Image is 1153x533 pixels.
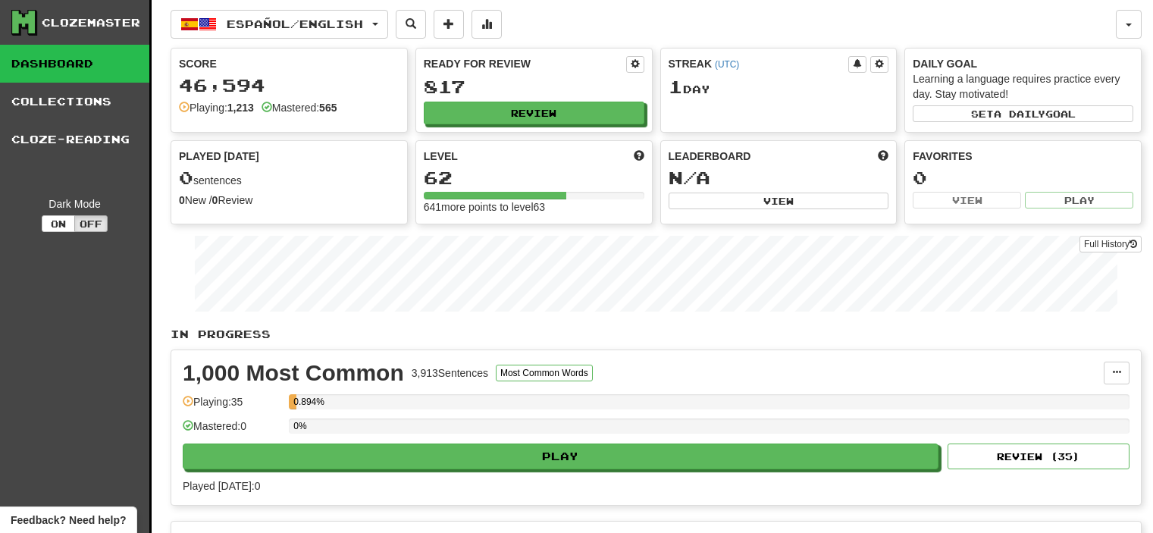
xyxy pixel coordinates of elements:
[11,513,126,528] span: Open feedback widget
[913,149,1133,164] div: Favorites
[994,108,1045,119] span: a daily
[878,149,888,164] span: This week in points, UTC
[496,365,593,381] button: Most Common Words
[396,10,426,39] button: Search sentences
[669,77,889,97] div: Day
[227,17,363,30] span: Español / English
[412,365,488,381] div: 3,913 Sentences
[171,327,1142,342] p: In Progress
[424,168,644,187] div: 62
[715,59,739,70] a: (UTC)
[634,149,644,164] span: Score more points to level up
[179,193,399,208] div: New / Review
[669,149,751,164] span: Leaderboard
[1025,192,1133,208] button: Play
[183,362,404,384] div: 1,000 Most Common
[669,56,849,71] div: Streak
[183,444,938,469] button: Play
[913,56,1133,71] div: Daily Goal
[179,149,259,164] span: Played [DATE]
[179,168,399,188] div: sentences
[171,10,388,39] button: Español/English
[434,10,464,39] button: Add sentence to collection
[74,215,108,232] button: Off
[179,56,399,71] div: Score
[42,15,140,30] div: Clozemaster
[669,193,889,209] button: View
[179,194,185,206] strong: 0
[42,215,75,232] button: On
[669,167,710,188] span: N/A
[319,102,337,114] strong: 565
[913,71,1133,102] div: Learning a language requires practice every day. Stay motivated!
[227,102,254,114] strong: 1,213
[183,480,260,492] span: Played [DATE]: 0
[424,199,644,215] div: 641 more points to level 63
[293,394,296,409] div: 0.894%
[424,149,458,164] span: Level
[1079,236,1142,252] a: Full History
[179,100,254,115] div: Playing:
[472,10,502,39] button: More stats
[424,102,644,124] button: Review
[913,192,1021,208] button: View
[424,56,626,71] div: Ready for Review
[179,76,399,95] div: 46,594
[913,168,1133,187] div: 0
[11,196,138,212] div: Dark Mode
[424,77,644,96] div: 817
[948,444,1130,469] button: Review (35)
[913,105,1133,122] button: Seta dailygoal
[179,167,193,188] span: 0
[183,419,281,444] div: Mastered: 0
[183,394,281,419] div: Playing: 35
[212,194,218,206] strong: 0
[669,76,683,97] span: 1
[262,100,337,115] div: Mastered:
